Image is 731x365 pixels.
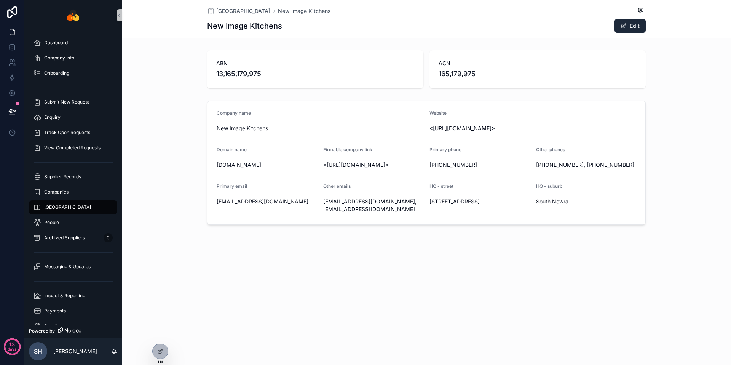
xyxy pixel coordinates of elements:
[29,126,117,139] a: Track Open Requests
[29,66,117,80] a: Onboarding
[44,323,64,329] span: Suppliers
[44,308,66,314] span: Payments
[323,161,424,169] span: <[URL][DOMAIN_NAME]>
[29,319,117,333] a: Suppliers
[216,69,414,79] span: 13,165,179,975
[29,216,117,229] a: People
[536,161,637,169] span: [PHONE_NUMBER], [PHONE_NUMBER]
[207,7,270,15] a: [GEOGRAPHIC_DATA]
[429,110,447,116] span: Website
[44,55,74,61] span: Company Info
[323,147,372,152] span: Firmable company link
[44,40,68,46] span: Dashboard
[439,59,637,67] span: ACN
[29,141,117,155] a: View Completed Requests
[216,7,270,15] span: [GEOGRAPHIC_DATA]
[207,21,282,31] h1: New Image Kitchens
[44,99,89,105] span: Submit New Request
[536,183,562,189] span: HQ - suburb
[44,264,91,270] span: Messaging & Updates
[44,114,61,120] span: Enquiry
[44,204,91,210] span: [GEOGRAPHIC_DATA]
[67,9,79,21] img: App logo
[29,170,117,184] a: Supplier Records
[29,328,55,334] span: Powered by
[536,147,565,152] span: Other phones
[44,235,85,241] span: Archived Suppliers
[217,147,247,152] span: Domain name
[29,260,117,274] a: Messaging & Updates
[217,198,317,205] span: [EMAIL_ADDRESS][DOMAIN_NAME]
[29,185,117,199] a: Companies
[29,95,117,109] a: Submit New Request
[614,19,646,33] button: Edit
[44,70,69,76] span: Onboarding
[44,219,59,226] span: People
[429,125,636,132] span: <[URL][DOMAIN_NAME]>
[9,341,15,348] p: 13
[29,110,117,124] a: Enquiry
[24,30,122,325] div: scrollable content
[29,51,117,65] a: Company Info
[429,198,530,205] span: [STREET_ADDRESS]
[29,289,117,303] a: Impact & Reporting
[29,36,117,50] a: Dashboard
[44,130,90,136] span: Track Open Requests
[217,183,247,189] span: Primary email
[439,69,637,79] span: 165,179,975
[44,145,101,151] span: View Completed Requests
[44,189,69,195] span: Companies
[429,183,453,189] span: HQ - street
[429,147,461,152] span: Primary phone
[278,7,331,15] a: New Image Kitchens
[8,344,17,354] p: days
[29,200,117,214] a: [GEOGRAPHIC_DATA]
[34,347,42,356] span: sh
[53,347,97,355] p: [PERSON_NAME]
[24,325,122,338] a: Powered by
[44,293,85,299] span: Impact & Reporting
[44,174,81,180] span: Supplier Records
[216,59,414,67] span: ABN
[29,304,117,318] a: Payments
[29,231,117,245] a: Archived Suppliers0
[429,161,530,169] span: [PHONE_NUMBER]
[536,198,637,205] span: South Nowra
[217,161,317,169] span: [DOMAIN_NAME]
[104,233,113,242] div: 0
[217,125,423,132] span: New Image Kitchens
[323,198,424,213] span: [EMAIL_ADDRESS][DOMAIN_NAME], [EMAIL_ADDRESS][DOMAIN_NAME]
[323,183,351,189] span: Other emails
[217,110,251,116] span: Company name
